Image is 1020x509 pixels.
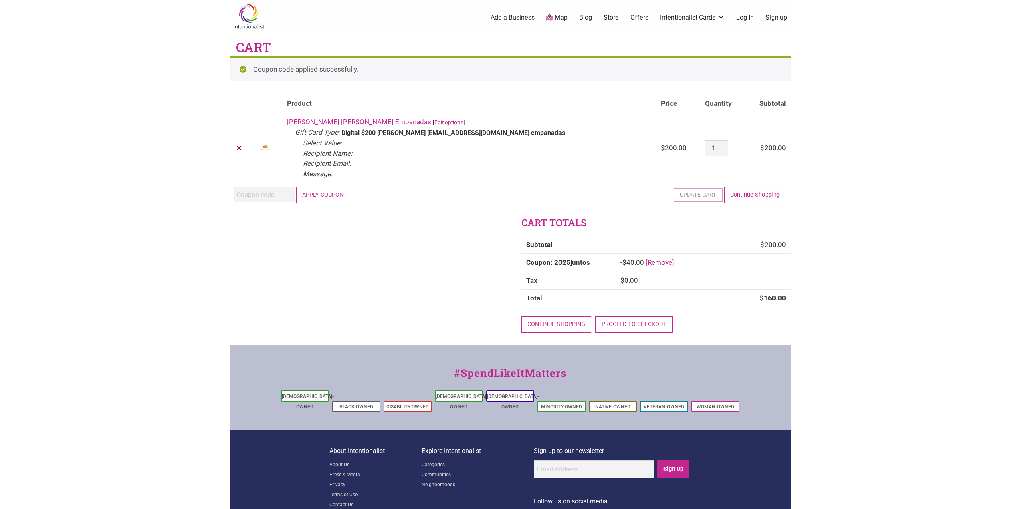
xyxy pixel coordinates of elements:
bdi: 200.00 [760,241,786,249]
a: [PERSON_NAME] [PERSON_NAME] Empanadas [287,118,431,126]
p: Digital [341,130,360,136]
a: Offers [630,13,648,22]
p: Explore Intentionalist [422,446,534,456]
a: About Us [329,460,422,470]
div: #SpendLikeItMatters [230,365,791,389]
span: $ [620,276,624,284]
p: [EMAIL_ADDRESS][DOMAIN_NAME] [427,130,529,136]
span: $ [760,241,764,249]
input: Email Address [534,460,654,478]
p: Sign up to our newsletter [534,446,691,456]
h2: Cart totals [521,216,791,230]
a: Edit options [434,119,463,125]
a: Sign up [766,13,787,22]
a: Map [546,13,568,22]
input: Sign Up [657,460,689,478]
p: About Intentionalist [329,446,422,456]
th: Subtotal [521,236,616,254]
bdi: 200.00 [760,144,786,152]
a: Blog [579,13,592,22]
h1: Cart [236,38,271,56]
a: Remove 2025juntos coupon [646,258,674,266]
a: Categories [422,460,534,470]
span: $ [760,294,764,302]
a: Native-Owned [595,404,630,410]
a: [DEMOGRAPHIC_DATA]-Owned [487,394,539,410]
a: [DEMOGRAPHIC_DATA]-Owned [282,394,334,410]
button: Apply coupon [296,187,350,203]
a: Communities [422,470,534,480]
span: $ [760,144,764,152]
p: empanadas [531,130,565,136]
a: Minority-Owned [541,404,582,410]
th: Product [282,95,656,113]
a: Add a Business [491,13,535,22]
span: 40.00 [622,258,644,266]
img: Intentionalist [230,3,268,29]
a: Intentionalist Cards [660,13,725,22]
input: Product quantity [705,140,728,156]
a: Neighborhoods [422,480,534,490]
input: Coupon code [234,187,295,202]
bdi: 200.00 [661,144,687,152]
a: Remove Maria Luisa Empanadas from cart [234,143,245,153]
th: Total [521,289,616,307]
div: Coupon code applied successfully. [230,56,791,82]
th: Quantity [700,95,745,113]
span: $ [622,258,626,266]
small: [ ] [433,119,465,125]
dt: Recipient Email: [303,159,351,169]
td: - [616,253,791,272]
a: [DEMOGRAPHIC_DATA]-Owned [436,394,488,410]
dt: Message: [303,169,333,179]
button: Update cart [674,188,723,202]
a: Log In [736,13,754,22]
p: Follow us on social media [534,496,691,507]
bdi: 160.00 [760,294,786,302]
a: Veteran-Owned [644,404,684,410]
span: $ [661,144,665,152]
a: Terms of Use [329,490,422,500]
dt: Gift Card Type: [295,127,340,138]
th: Subtotal [745,95,790,113]
dt: Select Value: [303,138,342,149]
a: Press & Media [329,470,422,480]
th: Tax [521,272,616,290]
p: $200 [361,130,376,136]
a: Continue shopping [521,316,592,333]
a: Store [604,13,619,22]
bdi: 0.00 [620,276,638,284]
dt: Recipient Name: [303,149,352,159]
a: Proceed to checkout [595,316,673,333]
p: [PERSON_NAME] [377,130,426,136]
a: Black-Owned [339,404,373,410]
img: Maria Luisa Empanadas [259,142,272,155]
a: Privacy [329,480,422,490]
a: Woman-Owned [697,404,734,410]
th: Price [656,95,700,113]
a: Disability-Owned [386,404,429,410]
a: Continue Shopping [724,187,786,203]
th: Coupon: 2025juntos [521,253,616,272]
